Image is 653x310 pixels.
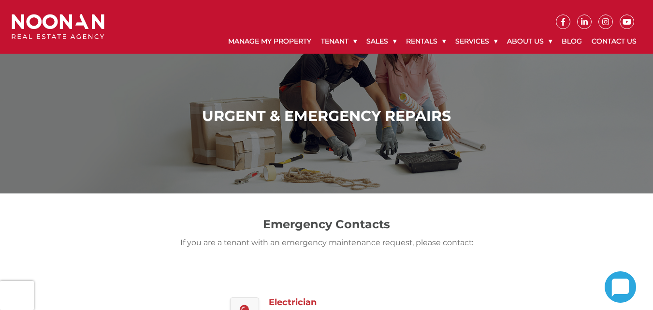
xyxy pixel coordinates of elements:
a: Contact Us [587,29,641,54]
a: Services [450,29,502,54]
a: Rentals [401,29,450,54]
img: Noonan Real Estate Agency [12,14,104,40]
a: About Us [502,29,557,54]
p: If you are a tenant with an emergency maintenance request, please contact: [158,236,496,249]
h3: Electrician [269,297,411,308]
h1: Urgent & Emergency Repairs [14,107,639,125]
a: Manage My Property [223,29,316,54]
h2: Emergency Contacts [158,218,496,232]
a: Sales [362,29,401,54]
a: Blog [557,29,587,54]
a: Tenant [316,29,362,54]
